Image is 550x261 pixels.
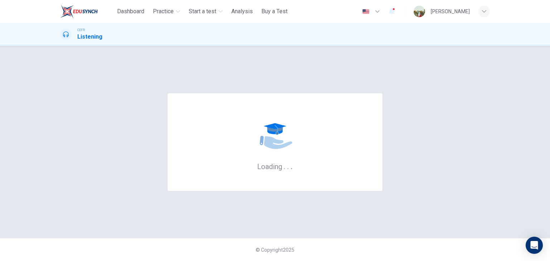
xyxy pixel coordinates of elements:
span: Practice [153,7,174,16]
button: Start a test [186,5,226,18]
h6: . [287,160,289,172]
a: ELTC logo [60,4,114,19]
span: Analysis [231,7,253,16]
h6: Loading [257,162,293,171]
span: CEFR [77,28,85,33]
button: Buy a Test [259,5,290,18]
span: Dashboard [117,7,144,16]
h1: Listening [77,33,102,41]
span: © Copyright 2025 [256,247,294,253]
span: Start a test [189,7,216,16]
div: Open Intercom Messenger [526,237,543,254]
div: [PERSON_NAME] [431,7,470,16]
button: Analysis [228,5,256,18]
img: ELTC logo [60,4,98,19]
button: Practice [150,5,183,18]
button: Dashboard [114,5,147,18]
span: Buy a Test [261,7,288,16]
img: Profile picture [414,6,425,17]
h6: . [283,160,286,172]
img: en [361,9,370,14]
h6: . [290,160,293,172]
